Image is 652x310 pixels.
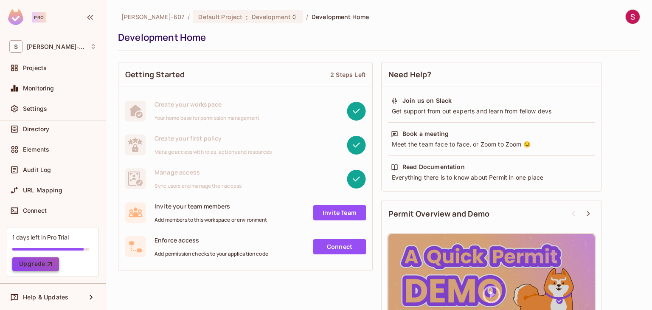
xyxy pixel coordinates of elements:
[23,85,54,92] span: Monitoring
[12,233,69,241] div: 1 days left in Pro Trial
[155,236,268,244] span: Enforce access
[8,9,23,25] img: SReyMgAAAABJRU5ErkJggg==
[155,217,267,223] span: Add members to this workspace or environment
[391,140,592,149] div: Meet the team face to face, or Zoom to Zoom 😉
[188,13,190,21] li: /
[245,14,248,20] span: :
[313,205,366,220] a: Invite Team
[155,149,272,155] span: Manage access with roles, actions and resources
[23,207,47,214] span: Connect
[155,251,268,257] span: Add permission checks to your application code
[23,146,49,153] span: Elements
[391,107,592,116] div: Get support from out experts and learn from fellow devs
[12,257,59,271] button: Upgrade
[23,166,51,173] span: Audit Log
[388,209,490,219] span: Permit Overview and Demo
[118,31,636,44] div: Development Home
[27,43,86,50] span: Workspace: Sonam-607
[155,100,259,108] span: Create your workspace
[23,294,68,301] span: Help & Updates
[155,168,242,176] span: Manage access
[32,12,46,23] div: Pro
[198,13,242,21] span: Default Project
[388,69,432,80] span: Need Help?
[155,134,272,142] span: Create your first policy
[306,13,308,21] li: /
[626,10,640,24] img: Sonam Yadav
[125,69,185,80] span: Getting Started
[121,13,184,21] span: the active workspace
[9,40,22,53] span: S
[23,65,47,71] span: Projects
[23,105,47,112] span: Settings
[330,70,365,79] div: 2 Steps Left
[402,163,465,171] div: Read Documentation
[402,130,449,138] div: Book a meeting
[155,115,259,121] span: Your home base for permission management
[23,126,49,132] span: Directory
[155,183,242,189] span: Sync users and manage their access
[252,13,291,21] span: Development
[23,187,62,194] span: URL Mapping
[155,202,267,210] span: Invite your team members
[402,96,452,105] div: Join us on Slack
[312,13,369,21] span: Development Home
[391,173,592,182] div: Everything there is to know about Permit in one place
[313,239,366,254] a: Connect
